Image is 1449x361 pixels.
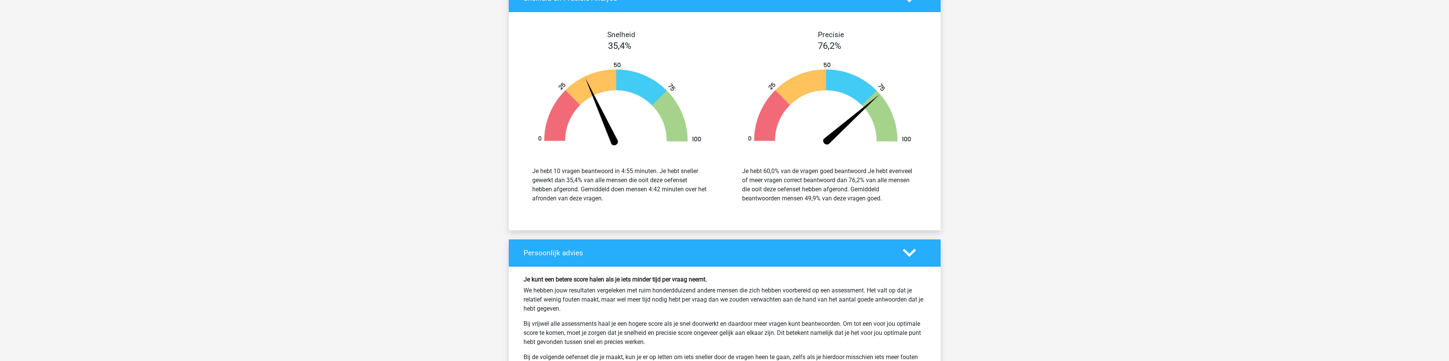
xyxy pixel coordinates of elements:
[608,41,631,51] span: 35,4%
[524,286,926,313] p: We hebben jouw resultaten vergeleken met ruim honderdduizend andere mensen die zich hebben voorbe...
[526,62,713,148] img: 35.40f4675ce624.png
[524,319,926,347] p: Bij vrijwel alle assessments haal je een hogere score als je snel doorwerkt en daardoor meer vrag...
[524,276,926,283] h6: Je kunt een betere score halen als je iets minder tijd per vraag neemt.
[742,167,917,203] div: Je hebt 60,0% van de vragen goed beantwoord Je hebt evenveel of meer vragen correct beantwoord da...
[524,248,891,257] h4: Persoonlijk advies
[736,62,923,148] img: 76.d058a8cee12a.png
[818,41,841,51] span: 76,2%
[524,30,719,39] h4: Snelheid
[532,167,707,203] div: Je hebt 10 vragen beantwoord in 4:55 minuten. Je hebt sneller gewerkt dan 35,4% van alle mensen d...
[733,30,929,39] h4: Precisie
